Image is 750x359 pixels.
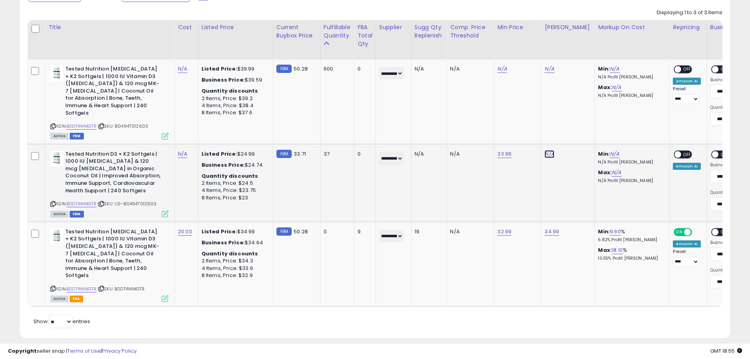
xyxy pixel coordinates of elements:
div: Amazon AI [673,163,700,170]
span: OFF [719,151,731,158]
div: Preset: [673,86,700,104]
a: B0DT4WMGTR [67,286,96,292]
div: : [202,87,267,95]
span: FBM [70,133,84,140]
b: Tested Nutrition [MEDICAL_DATA] + K2 Softgels | 1000 IU Vitamin D3 ([MEDICAL_DATA]) & 120 mcg MK-... [65,65,161,119]
div: Repricing [673,23,703,32]
b: Listed Price: [202,228,237,235]
span: | SKU: B0DT4WMGTR [98,286,144,292]
a: N/A [544,65,554,73]
div: 4 Items, Price: $38.4 [202,102,267,109]
a: 9.60 [610,228,621,236]
div: 9 [357,228,370,235]
div: [PERSON_NAME] [544,23,591,32]
b: Listed Price: [202,65,237,73]
span: FBA [70,296,83,302]
div: Preset: [673,249,700,267]
div: : [202,250,267,257]
div: 8 Items, Price: $23 [202,194,267,201]
div: 8 Items, Price: $32.9 [202,272,267,279]
div: Current Buybox Price [276,23,317,40]
a: 32.99 [497,228,511,236]
b: Tested Nutrition [MEDICAL_DATA] + K2 Softgels | 1000 IU Vitamin D3 ([MEDICAL_DATA]) & 120 mcg MK-... [65,228,161,281]
div: % [598,247,663,261]
a: N/A [612,84,621,91]
div: 37 [324,151,348,158]
a: N/A [612,169,621,177]
div: $24.74 [202,162,267,169]
span: | SKU: US-804947012603 [98,201,157,207]
span: FBM [70,211,84,218]
span: Show: entries [33,318,90,325]
p: N/A Profit [PERSON_NAME] [598,93,663,99]
th: The percentage added to the cost of goods (COGS) that forms the calculator for Min & Max prices. [595,20,670,60]
div: $34.64 [202,239,267,246]
small: FBM [276,65,292,73]
a: N/A [610,65,619,73]
div: Title [48,23,171,32]
div: 2 Items, Price: $34.3 [202,257,267,264]
th: Please note that this number is a calculation based on your required days of coverage and your ve... [411,20,447,60]
div: Displaying 1 to 3 of 3 items [657,9,722,17]
div: Sugg Qty Replenish [415,23,444,40]
th: CSV column name: cust_attr_1_Supplier [376,20,411,60]
span: | SKU: 804947012603 [98,123,148,129]
span: 33.71 [294,150,306,158]
small: FBM [276,227,292,236]
div: N/A [450,151,488,158]
div: 2 Items, Price: $39.2 [202,95,267,102]
div: 2 Items, Price: $24.5 [202,180,267,187]
span: All listings currently available for purchase on Amazon [50,296,69,302]
p: N/A Profit [PERSON_NAME] [598,178,663,184]
div: Fulfillable Quantity [324,23,351,40]
div: 0 [357,65,370,73]
span: OFF [681,151,694,158]
div: Amazon AI [673,240,700,247]
b: Max: [598,84,612,91]
b: Business Price: [202,239,245,246]
span: ON [675,229,685,235]
span: All listings currently available for purchase on Amazon [50,133,69,140]
b: Quantity discounts [202,172,258,180]
div: $39.99 [202,65,267,73]
b: Business Price: [202,76,245,84]
a: 34.99 [544,228,559,236]
a: Terms of Use [67,347,101,355]
div: ASIN: [50,65,169,139]
b: Min: [598,65,610,73]
div: N/A [415,65,441,73]
a: N/A [544,150,554,158]
a: 33.99 [497,150,511,158]
div: seller snap | | [8,348,137,355]
small: FBM [276,150,292,158]
b: Business Price: [202,161,245,169]
a: N/A [178,150,187,158]
a: 18.10 [612,246,623,254]
a: N/A [178,65,187,73]
div: $39.59 [202,76,267,84]
div: : [202,173,267,180]
b: Min: [598,150,610,158]
p: 5.82% Profit [PERSON_NAME] [598,237,663,243]
div: 4 Items, Price: $33.6 [202,265,267,272]
div: $24.99 [202,151,267,158]
img: 314x8-for8L._SL40_.jpg [50,228,63,244]
b: Max: [598,169,612,176]
div: $34.99 [202,228,267,235]
div: Cost [178,23,195,32]
div: Amazon AI [673,78,700,85]
div: 19 [415,228,441,235]
div: FBA Total Qty [357,23,372,48]
span: OFF [691,229,704,235]
div: ASIN: [50,228,169,301]
div: N/A [450,228,488,235]
div: 0 [357,151,370,158]
span: OFF [719,66,731,73]
span: All listings currently available for purchase on Amazon [50,211,69,218]
b: Listed Price: [202,150,237,158]
div: 600 [324,65,348,73]
span: OFF [681,66,694,73]
b: Quantity discounts [202,250,258,257]
div: Comp. Price Threshold [450,23,491,40]
span: 50.28 [294,65,308,73]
